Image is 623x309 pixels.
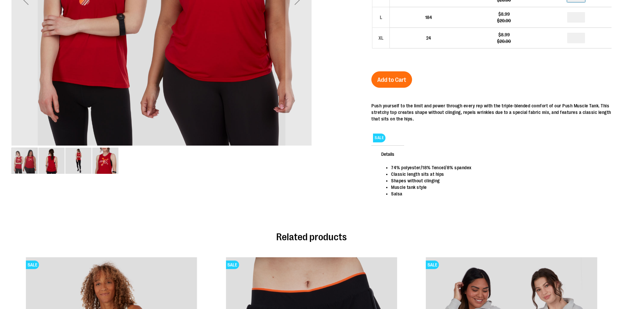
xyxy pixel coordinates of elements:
[38,147,65,174] div: image 2 of 4
[92,147,118,174] div: image 4 of 4
[425,15,432,20] span: 184
[391,191,605,197] li: Salsa
[471,38,537,45] div: $20.00
[391,184,605,191] li: Muscle tank style
[391,171,605,177] li: Classic length sits at hips
[371,71,412,88] button: Add to Cart
[376,12,386,22] div: L
[391,177,605,184] li: Shapes without clinging
[426,261,439,269] span: SALE
[371,102,612,122] div: Push yourself to the limit and power through every rep with the triple-blended comfort of our Pus...
[471,11,537,17] div: $8.99
[226,261,239,269] span: SALE
[391,164,605,171] li: 74% polyester/18% Tencel/8% spandex
[38,148,65,174] img: Alternate image #1 for 1532316
[426,35,431,41] span: 24
[471,31,537,38] div: $8.99
[26,261,39,269] span: SALE
[377,76,406,83] span: Add to Cart
[65,148,92,174] img: Alternate image #2 for 1532316
[471,17,537,24] div: $20.00
[276,231,347,243] span: Related products
[11,147,38,174] div: image 1 of 4
[65,147,92,174] div: image 3 of 4
[376,33,386,43] div: XL
[92,148,118,174] img: Alternate image #3 for 1532316
[371,145,404,162] span: Details
[373,134,385,142] span: SALE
